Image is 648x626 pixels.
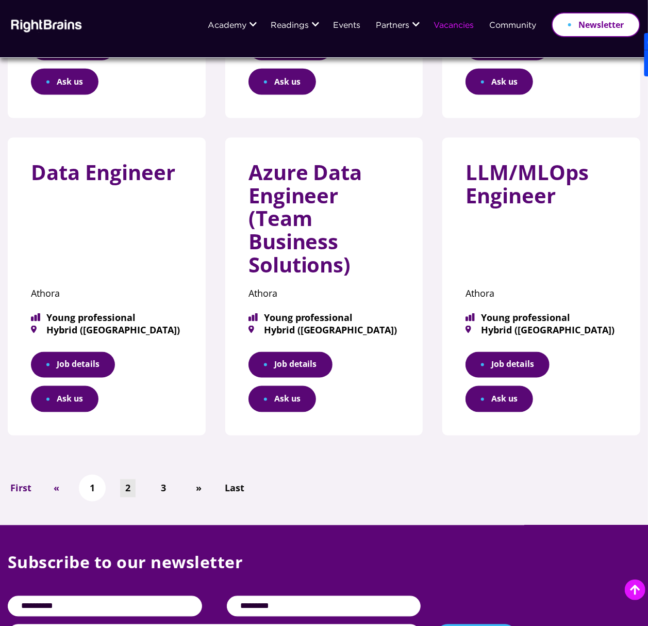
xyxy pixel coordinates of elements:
[248,161,400,284] h3: Azure Data Engineer (Team Business Solutions)
[248,352,333,378] a: Job details
[248,284,400,302] p: Athora
[191,479,207,497] a: »
[31,352,115,378] a: Job details
[466,325,617,334] span: Hybrid ([GEOGRAPHIC_DATA])
[376,22,409,30] a: Partners
[552,12,640,37] a: Newsletter
[156,479,171,497] a: 3
[8,18,82,33] img: Rightbrains
[31,386,98,412] button: Ask us
[466,386,533,412] button: Ask us
[248,325,400,334] span: Hybrid ([GEOGRAPHIC_DATA])
[466,352,550,378] a: Job details
[271,22,309,30] a: Readings
[31,284,182,302] p: Athora
[220,479,250,497] a: Last
[208,22,246,30] a: Academy
[31,161,182,192] h3: Data Engineer
[434,22,474,30] a: Vacancies
[466,161,617,215] h3: LLM/MLOps Engineer
[85,479,100,497] a: 1
[489,22,536,30] a: Community
[8,551,640,596] p: Subscribe to our newsletter
[333,22,360,30] a: Events
[54,481,60,496] span: «
[31,325,182,334] span: Hybrid ([GEOGRAPHIC_DATA])
[466,284,617,302] p: Athora
[31,69,98,95] button: Ask us
[248,313,400,322] span: Young professional
[466,313,617,322] span: Young professional
[11,481,32,496] span: First
[248,386,316,412] button: Ask us
[31,313,182,322] span: Young professional
[120,479,136,497] a: 2
[466,69,533,95] button: Ask us
[248,69,316,95] button: Ask us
